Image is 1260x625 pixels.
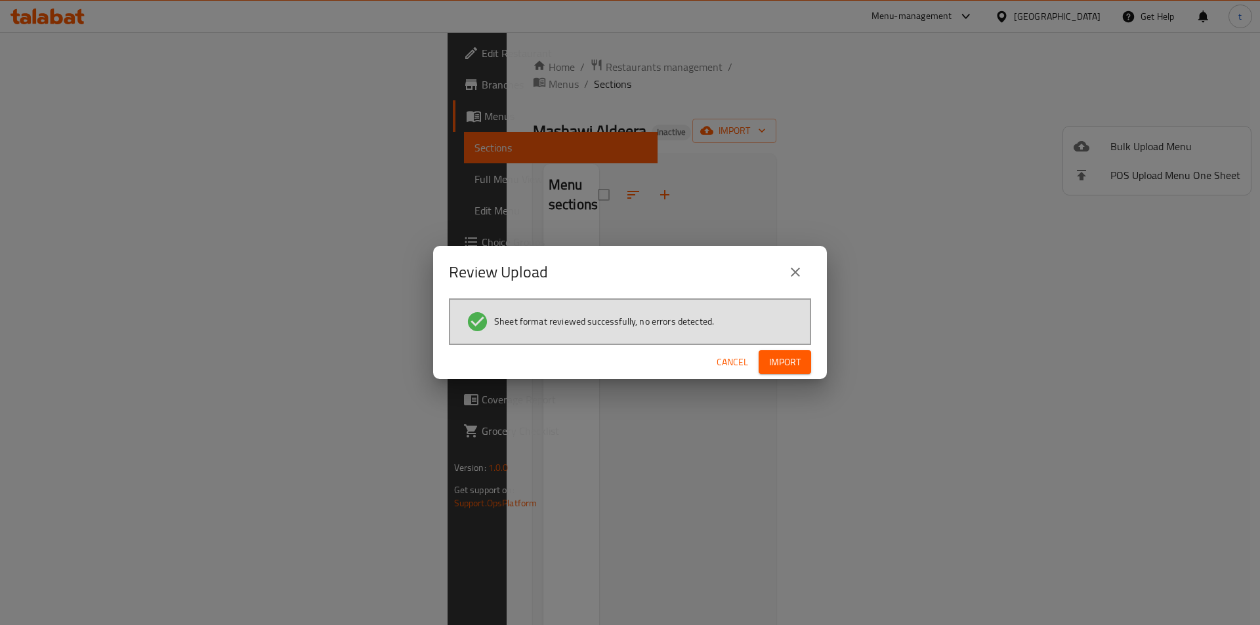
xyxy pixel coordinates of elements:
[717,354,748,371] span: Cancel
[780,256,811,288] button: close
[494,315,714,328] span: Sheet format reviewed successfully, no errors detected.
[711,350,753,374] button: Cancel
[449,262,548,283] h2: Review Upload
[759,350,811,374] button: Import
[769,354,801,371] span: Import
